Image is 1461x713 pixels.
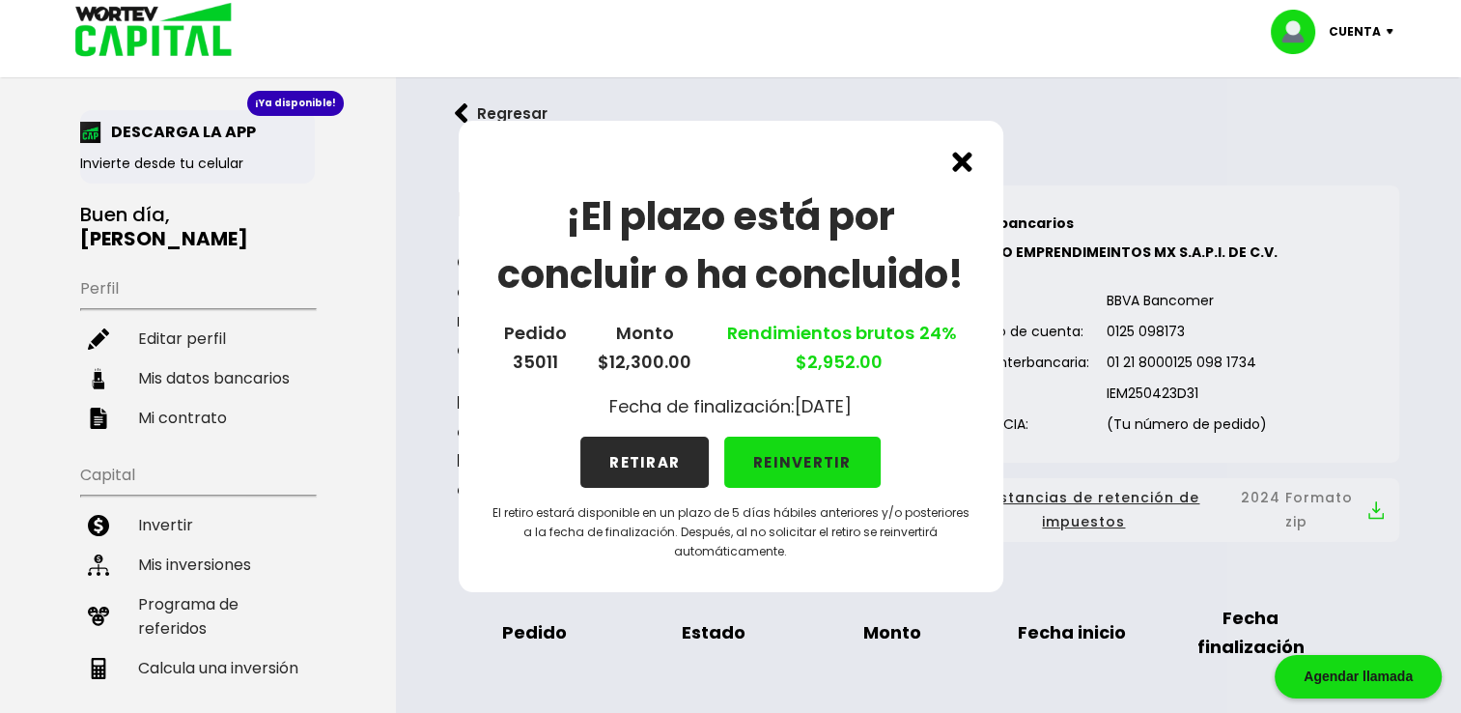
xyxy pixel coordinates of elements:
button: RETIRAR [580,437,709,488]
p: El retiro estará disponible en un plazo de 5 días hábiles anteriores y/o posteriores a la fecha d... [490,503,972,561]
img: cross.ed5528e3.svg [952,152,972,172]
a: Rendimientos brutos $2,952.00 [722,321,957,374]
span: 24% [914,321,957,345]
div: Agendar llamada [1275,655,1442,699]
p: Fecha de finalización: [DATE] [609,392,852,421]
p: Cuenta [1329,17,1381,46]
h1: ¡El plazo está por concluir o ha concluido! [490,187,972,303]
p: Monto $12,300.00 [598,319,691,377]
p: Pedido 35011 [504,319,567,377]
button: REINVERTIR [724,437,881,488]
img: icon-down [1381,29,1407,35]
img: profile-image [1271,10,1329,54]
